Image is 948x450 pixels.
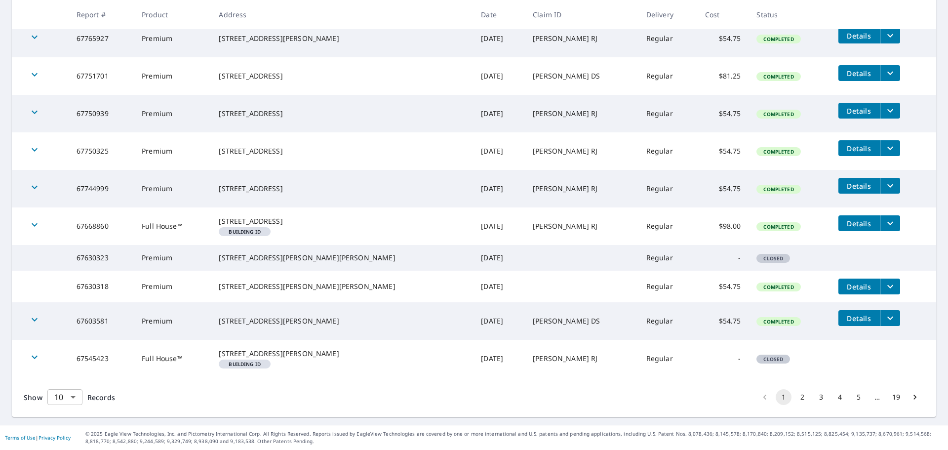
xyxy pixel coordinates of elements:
div: Show 10 records [47,389,82,405]
button: detailsBtn-67750325 [838,140,880,156]
div: [STREET_ADDRESS] [219,109,465,119]
td: Regular [638,340,697,377]
span: Completed [757,36,799,42]
span: Completed [757,186,799,193]
em: Building ID [229,229,261,234]
td: Regular [638,132,697,170]
td: Premium [134,271,211,302]
span: Closed [757,356,789,363]
div: 10 [47,383,82,411]
td: Regular [638,170,697,207]
button: filesDropdownBtn-67744999 [880,178,900,194]
a: Privacy Policy [39,434,71,441]
span: Records [87,393,115,402]
button: detailsBtn-67765927 [838,28,880,43]
span: Details [844,181,874,191]
button: detailsBtn-67603581 [838,310,880,326]
td: - [697,340,749,377]
td: [PERSON_NAME] DS [525,57,638,95]
td: Premium [134,95,211,132]
td: [DATE] [473,57,525,95]
td: Regular [638,57,697,95]
button: filesDropdownBtn-67750939 [880,103,900,119]
a: Terms of Use [5,434,36,441]
button: filesDropdownBtn-67668860 [880,215,900,231]
td: $81.25 [697,57,749,95]
span: Show [24,393,42,402]
span: Details [844,144,874,153]
td: Regular [638,207,697,245]
nav: pagination navigation [755,389,924,405]
button: filesDropdownBtn-67751701 [880,65,900,81]
button: filesDropdownBtn-67750325 [880,140,900,156]
button: detailsBtn-67668860 [838,215,880,231]
td: Regular [638,20,697,57]
div: [STREET_ADDRESS] [219,71,465,81]
td: Regular [638,271,697,302]
button: Go to page 5 [851,389,867,405]
button: page 1 [776,389,791,405]
td: 67750939 [69,95,134,132]
button: Go to page 3 [813,389,829,405]
td: 67545423 [69,340,134,377]
span: Completed [757,73,799,80]
td: [PERSON_NAME] DS [525,302,638,340]
span: Completed [757,284,799,290]
td: [DATE] [473,132,525,170]
td: [PERSON_NAME] RJ [525,207,638,245]
td: 67744999 [69,170,134,207]
td: [DATE] [473,207,525,245]
td: [DATE] [473,340,525,377]
td: Premium [134,245,211,271]
td: $54.75 [697,271,749,302]
td: 67630323 [69,245,134,271]
td: [PERSON_NAME] RJ [525,95,638,132]
button: Go to next page [907,389,923,405]
button: filesDropdownBtn-67765927 [880,28,900,43]
td: $54.75 [697,20,749,57]
p: | [5,435,71,441]
p: © 2025 Eagle View Technologies, Inc. and Pictometry International Corp. All Rights Reserved. Repo... [85,430,943,445]
td: 67603581 [69,302,134,340]
span: Completed [757,223,799,230]
td: [DATE] [473,271,525,302]
td: Regular [638,302,697,340]
td: $54.75 [697,95,749,132]
div: [STREET_ADDRESS][PERSON_NAME] [219,349,465,359]
td: $54.75 [697,170,749,207]
td: [DATE] [473,20,525,57]
span: Completed [757,111,799,118]
span: Completed [757,318,799,325]
td: [DATE] [473,95,525,132]
td: Premium [134,170,211,207]
td: [PERSON_NAME] RJ [525,170,638,207]
div: [STREET_ADDRESS][PERSON_NAME] [219,34,465,43]
button: detailsBtn-67744999 [838,178,880,194]
button: detailsBtn-67751701 [838,65,880,81]
button: filesDropdownBtn-67603581 [880,310,900,326]
td: Full House™ [134,340,211,377]
button: Go to page 2 [794,389,810,405]
td: 67751701 [69,57,134,95]
td: 67750325 [69,132,134,170]
td: Regular [638,95,697,132]
td: 67765927 [69,20,134,57]
span: Details [844,106,874,116]
td: [PERSON_NAME] RJ [525,132,638,170]
span: Closed [757,255,789,262]
td: Premium [134,132,211,170]
div: [STREET_ADDRESS] [219,146,465,156]
td: $98.00 [697,207,749,245]
td: [DATE] [473,302,525,340]
button: Go to page 4 [832,389,848,405]
button: detailsBtn-67630318 [838,279,880,294]
td: [PERSON_NAME] RJ [525,340,638,377]
span: Details [844,69,874,78]
div: [STREET_ADDRESS][PERSON_NAME][PERSON_NAME] [219,253,465,263]
td: Regular [638,245,697,271]
td: [DATE] [473,245,525,271]
button: detailsBtn-67750939 [838,103,880,119]
td: [PERSON_NAME] RJ [525,20,638,57]
span: Details [844,31,874,41]
button: Go to page 19 [888,389,904,405]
